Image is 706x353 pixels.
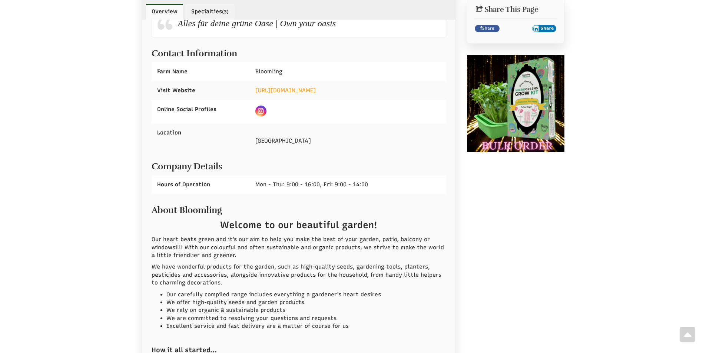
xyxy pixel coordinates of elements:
div: Hours of Operation [152,175,250,194]
li: We rely on organic & sustainable products [166,306,447,314]
p: We have wonderful products for the garden, such as high-quality seeds, gardening tools, planters,... [152,263,447,287]
div: Farm Name [152,62,250,81]
div: Location [152,123,250,142]
a: Share [475,25,500,32]
h2: Share This Page [475,6,557,14]
li: We are committed to resolving your questions and requests [166,314,447,322]
a: Specialties [185,4,235,19]
li: Our carefully compiled range includes everything a gardener's heart desires [166,291,447,299]
div: Visit Website [152,81,250,100]
strong: Welcome to our beautiful garden! [220,219,377,230]
p: Our heart beats green and it's our aim to help you make the best of your garden, patio, balcony o... [152,236,447,259]
h2: Company Details [152,158,447,171]
li: We offer high-quality seeds and garden products [166,299,447,306]
span: Bloomling [255,68,282,75]
div: Alles für deine grüne Oase | Own your oasis [152,9,447,37]
h2: Contact Information [152,45,447,58]
small: (3) [222,9,229,14]
a: [URL][DOMAIN_NAME] [255,87,316,94]
h2: About Bloomling [152,202,447,215]
li: Excellent service and fast delivery are a matter of course for us [166,322,447,330]
button: Share [532,25,557,32]
img: ezgif com optimize [467,55,564,152]
a: Instagram Click [255,106,266,117]
a: Overview [146,4,183,19]
div: Online Social Profiles [152,100,250,119]
span: Mon - Thu: 9:00 - 16:00, Fri: 9:00 - 14:00 [255,181,368,188]
div: [GEOGRAPHIC_DATA] [250,123,446,150]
